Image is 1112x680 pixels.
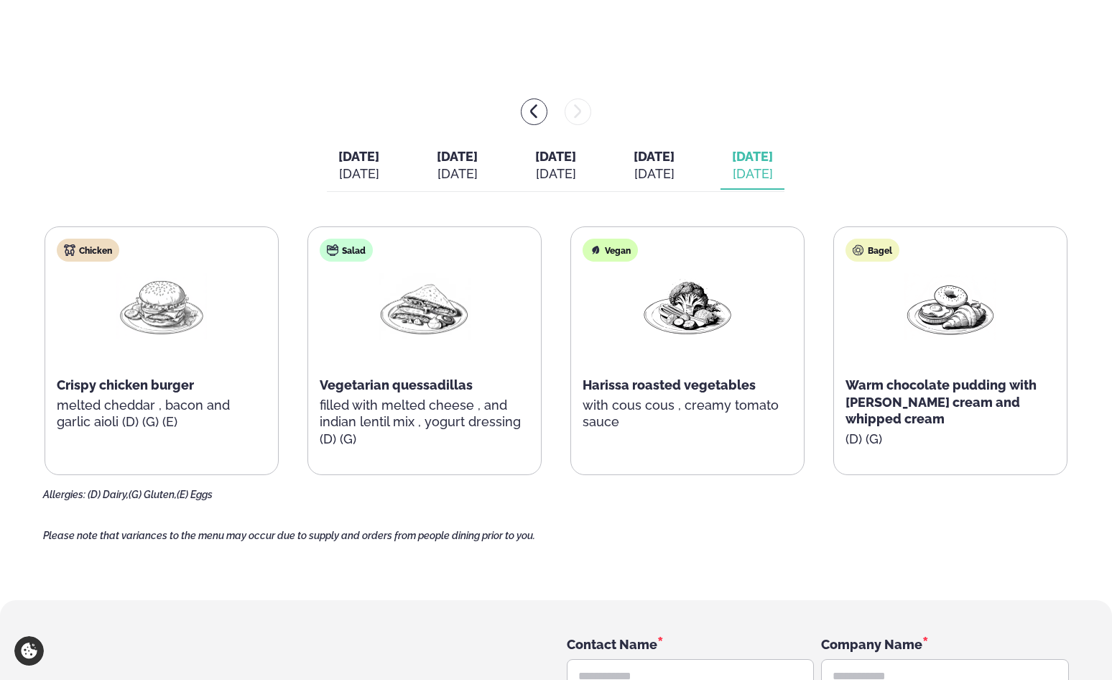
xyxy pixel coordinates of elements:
[379,273,471,341] img: Quesadilla.png
[320,397,529,449] p: filled with melted cheese , and indian lentil mix , yogurt dressing (D) (G)
[732,165,773,183] div: [DATE]
[327,244,338,256] img: salad.svg
[845,377,1037,427] span: Warm chocolate pudding with [PERSON_NAME] cream and whipped cream
[425,142,489,190] button: [DATE] [DATE]
[327,142,391,190] button: [DATE] [DATE]
[821,635,1068,653] div: Company Name
[88,489,129,500] span: (D) Dairy,
[845,239,899,262] div: Bagel
[129,489,177,500] span: (G) Gluten,
[338,149,379,164] span: [DATE]
[116,273,208,340] img: Hamburger.png
[64,244,75,256] img: chicken.svg
[904,273,996,340] img: Croissant.png
[338,165,379,183] div: [DATE]
[622,142,686,190] button: [DATE] [DATE]
[57,397,267,431] p: melted cheddar , bacon and garlic aioli (D) (G) (E)
[567,635,814,653] div: Contact Name
[641,273,733,340] img: Vegan.png
[320,239,373,262] div: Salad
[521,98,547,125] button: menu-btn-left
[14,636,44,666] a: Cookie settings
[535,149,576,164] span: [DATE]
[437,165,478,183] div: [DATE]
[43,489,85,500] span: Allergies:
[845,431,1055,448] p: (D) (G)
[583,239,638,262] div: Vegan
[535,165,576,183] div: [DATE]
[320,377,473,392] span: Vegetarian quessadillas
[57,377,194,392] span: Crispy chicken burger
[590,244,601,256] img: Vegan.svg
[177,489,213,500] span: (E) Eggs
[43,530,535,541] span: Please note that variances to the menu may occur due to supply and orders from people dining prio...
[583,397,792,431] p: with cous cous , creamy tomato sauce
[634,165,675,183] div: [DATE]
[634,149,675,164] span: [DATE]
[57,239,119,262] div: Chicken
[565,98,591,125] button: menu-btn-right
[721,142,784,190] button: [DATE] [DATE]
[524,142,588,190] button: [DATE] [DATE]
[437,149,478,164] span: [DATE]
[853,244,864,256] img: bagle-new-16px.svg
[583,377,756,392] span: Harissa roasted vegetables
[732,149,773,164] span: [DATE]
